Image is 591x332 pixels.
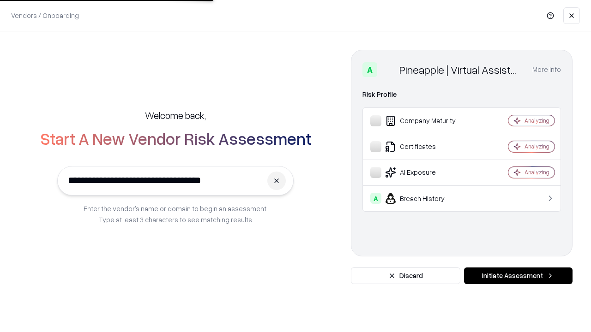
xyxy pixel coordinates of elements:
[84,203,268,225] p: Enter the vendor’s name or domain to begin an assessment. Type at least 3 characters to see match...
[351,267,460,284] button: Discard
[370,167,481,178] div: AI Exposure
[11,11,79,20] p: Vendors / Onboarding
[532,61,561,78] button: More info
[399,62,521,77] div: Pineapple | Virtual Assistant Agency
[370,193,381,204] div: A
[370,141,481,152] div: Certificates
[525,168,549,176] div: Analyzing
[362,89,561,100] div: Risk Profile
[381,62,396,77] img: Pineapple | Virtual Assistant Agency
[525,117,549,125] div: Analyzing
[40,129,311,148] h2: Start A New Vendor Risk Assessment
[464,267,573,284] button: Initiate Assessment
[145,109,206,122] h5: Welcome back,
[362,62,377,77] div: A
[370,115,481,126] div: Company Maturity
[525,142,549,150] div: Analyzing
[370,193,481,204] div: Breach History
